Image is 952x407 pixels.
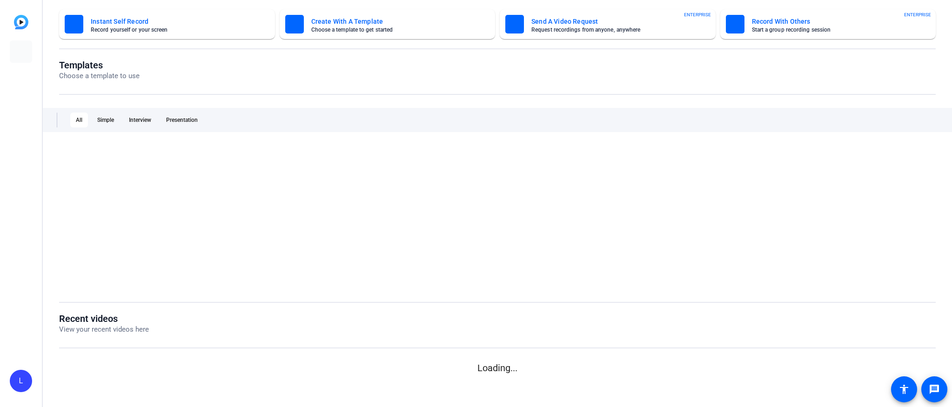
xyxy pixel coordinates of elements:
[59,71,140,81] p: Choose a template to use
[720,9,936,39] button: Record With OthersStart a group recording sessionENTERPRISE
[59,60,140,71] h1: Templates
[904,11,931,18] span: ENTERPRISE
[59,361,936,375] p: Loading...
[91,16,255,27] mat-card-title: Instant Self Record
[898,384,910,395] mat-icon: accessibility
[92,113,120,127] div: Simple
[161,113,203,127] div: Presentation
[929,384,940,395] mat-icon: message
[59,9,275,39] button: Instant Self RecordRecord yourself or your screen
[311,16,475,27] mat-card-title: Create With A Template
[10,370,32,392] div: L
[14,15,28,29] img: blue-gradient.svg
[311,27,475,33] mat-card-subtitle: Choose a template to get started
[752,16,916,27] mat-card-title: Record With Others
[123,113,157,127] div: Interview
[59,324,149,335] p: View your recent videos here
[752,27,916,33] mat-card-subtitle: Start a group recording session
[531,16,695,27] mat-card-title: Send A Video Request
[531,27,695,33] mat-card-subtitle: Request recordings from anyone, anywhere
[280,9,496,39] button: Create With A TemplateChoose a template to get started
[59,313,149,324] h1: Recent videos
[70,113,88,127] div: All
[684,11,711,18] span: ENTERPRISE
[500,9,716,39] button: Send A Video RequestRequest recordings from anyone, anywhereENTERPRISE
[91,27,255,33] mat-card-subtitle: Record yourself or your screen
